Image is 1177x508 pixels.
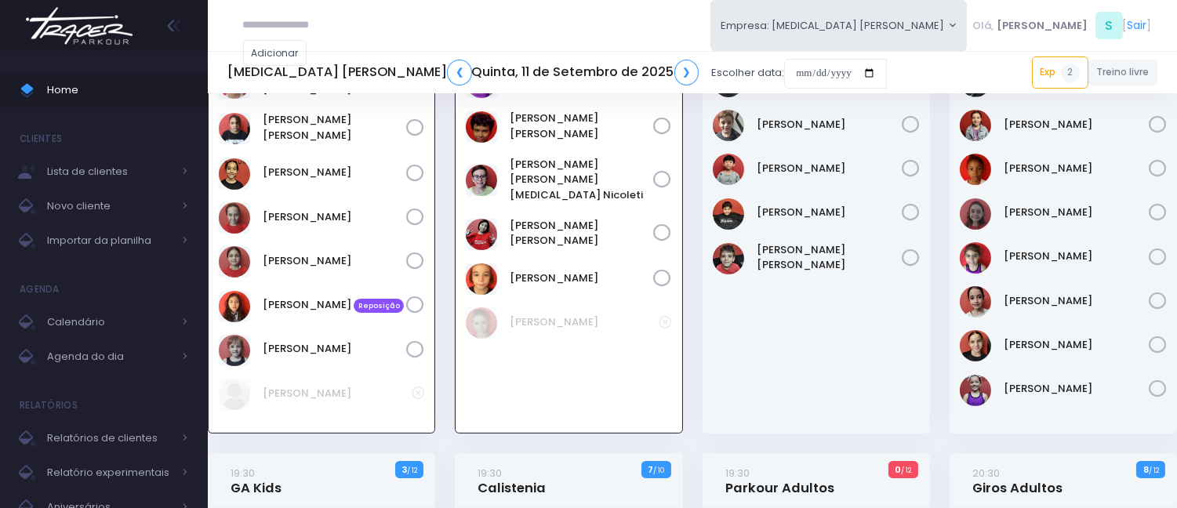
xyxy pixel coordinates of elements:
a: [PERSON_NAME] [PERSON_NAME] [263,112,406,143]
small: 19:30 [478,466,503,481]
img: João Vitor Fontan Nicoleti [466,165,497,196]
span: Lista de clientes [47,161,173,182]
a: [PERSON_NAME] [263,386,412,401]
a: [PERSON_NAME] [757,117,902,132]
h4: Clientes [20,123,62,154]
a: [PERSON_NAME] [PERSON_NAME] [757,242,902,273]
h4: Relatórios [20,390,78,421]
img: Rafaelle Pelati Pereyra [219,335,250,366]
a: [PERSON_NAME] [1004,117,1149,132]
a: Treino livre [1088,60,1158,85]
a: [PERSON_NAME] [1004,161,1149,176]
a: [PERSON_NAME] [757,161,902,176]
span: Relatório experimentais [47,463,173,483]
a: [PERSON_NAME] [1004,381,1149,397]
img: Ana Clara Martins Silva [219,113,250,144]
img: Marcella de Francesco Saavedra [960,286,991,317]
span: Calendário [47,312,173,332]
img: Lorena mie sato ayres [466,219,497,250]
a: 19:30Parkour Adultos [725,465,834,496]
img: Mário José Tchakerian Net [713,243,744,274]
span: Importar da planilha [47,230,173,251]
a: [PERSON_NAME] [PERSON_NAME][MEDICAL_DATA] Nicoleti [510,157,654,203]
small: / 12 [1149,466,1159,475]
strong: 0 [895,463,901,476]
a: [PERSON_NAME] [1004,249,1149,264]
strong: 3 [401,463,407,476]
span: Novo cliente [47,196,173,216]
a: 19:30GA Kids [231,465,282,496]
img: Lívia Denz Machado Borges [960,198,991,230]
img: Valentina Ricardo [960,375,991,406]
img: Henrique Saito [713,154,744,185]
a: [PERSON_NAME] [1004,337,1149,353]
span: Home [47,80,188,100]
span: Reposição [354,299,404,313]
strong: 8 [1143,463,1149,476]
img: Gael Prado Cesena [713,110,744,141]
small: / 10 [653,466,664,475]
small: 20:30 [972,466,1000,481]
img: Miguel Yanai Araujo [466,263,497,295]
img: Catarina Camara Bona [219,202,250,234]
img: Beatriz Lagazzi Penteado [219,158,250,190]
img: MILENA GERLIN DOS SANTOS [960,242,991,274]
span: [PERSON_NAME] [997,18,1088,34]
img: Gustavo Neves Abi Jaudi [466,307,497,339]
img: Gabrielle Pelati Pereyra [219,246,250,278]
strong: 7 [648,463,653,476]
a: [PERSON_NAME] Reposição [263,297,406,313]
a: [PERSON_NAME] [263,165,406,180]
a: [PERSON_NAME] [757,205,902,220]
a: [PERSON_NAME] [1004,205,1149,220]
a: Sair [1128,17,1147,34]
img: Melissa Tiemi Komatsu [219,291,250,322]
span: S [1095,12,1123,39]
a: [PERSON_NAME] [PERSON_NAME] [510,218,654,249]
img: Julia Ruggero Rodrigues [960,110,991,141]
img: Sarah Soares Dorizotti [960,330,991,361]
span: Agenda do dia [47,347,173,367]
a: 20:30Giros Adultos [972,465,1063,496]
div: [ ] [967,8,1157,43]
a: 19:30Calistenia [478,465,547,496]
small: 19:30 [725,466,750,481]
span: Relatórios de clientes [47,428,173,448]
a: [PERSON_NAME] [510,270,654,286]
a: [PERSON_NAME] [263,341,406,357]
a: [PERSON_NAME] [510,314,659,330]
small: 19:30 [231,466,255,481]
a: [PERSON_NAME] [PERSON_NAME] [510,111,654,141]
div: Escolher data: [227,55,887,91]
h4: Agenda [20,274,60,305]
small: / 12 [901,466,911,475]
span: 2 [1061,63,1080,82]
h5: [MEDICAL_DATA] [PERSON_NAME] Quinta, 11 de Setembro de 2025 [227,60,699,85]
small: / 12 [407,466,417,475]
img: Laura Varjão [960,154,991,185]
img: Lorenzo Bortoletto de Alencar [713,198,744,230]
a: Adicionar [243,40,307,66]
a: [PERSON_NAME] [263,209,406,225]
span: Olá, [973,18,994,34]
a: Exp2 [1032,56,1088,88]
img: João Pedro Oliveira de Meneses [466,111,497,143]
a: ❯ [674,60,699,85]
img: Maria Eduarda Bianchi Moela [219,379,250,410]
a: [PERSON_NAME] [263,253,406,269]
a: [PERSON_NAME] [1004,293,1149,309]
a: ❮ [447,60,472,85]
